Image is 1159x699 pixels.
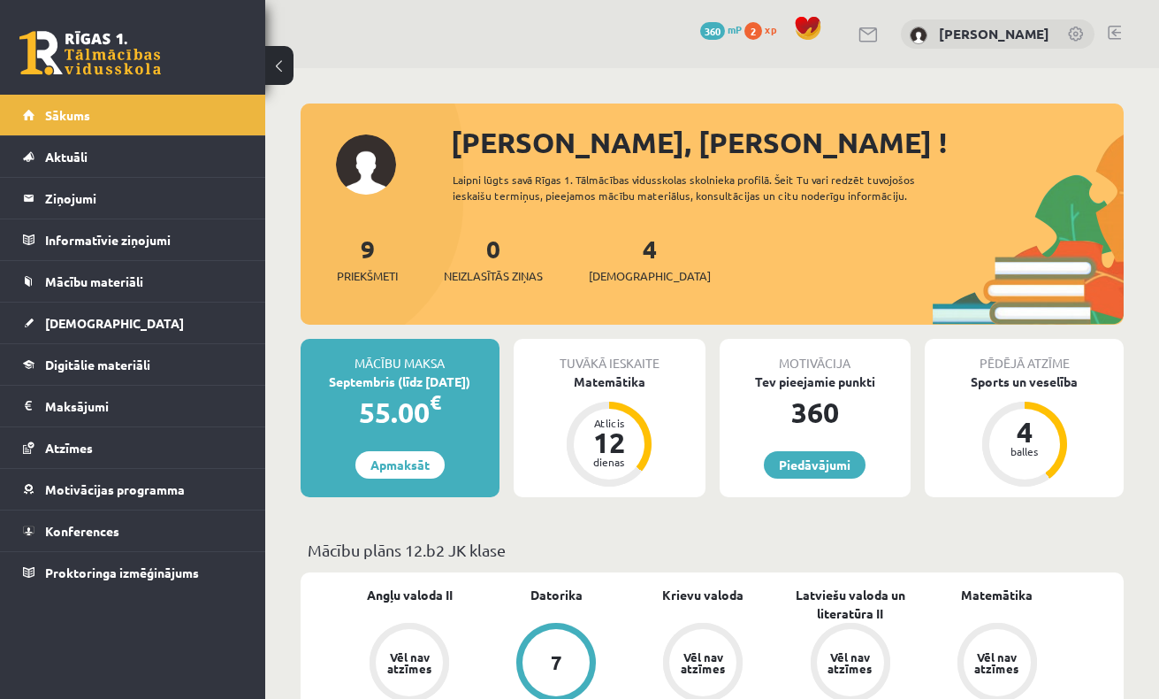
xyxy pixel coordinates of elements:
[301,391,499,434] div: 55.00
[514,373,705,489] a: Matemātika Atlicis 12 dienas
[720,339,911,373] div: Motivācija
[961,586,1033,604] a: Matemātika
[720,373,911,391] div: Tev pieejamie punkti
[777,586,924,623] a: Latviešu valoda un literatūra II
[514,373,705,391] div: Matemātika
[826,651,875,674] div: Vēl nav atzīmes
[998,418,1051,446] div: 4
[939,25,1049,42] a: [PERSON_NAME]
[453,172,947,204] div: Laipni lūgts savā Rīgas 1. Tālmācības vidusskolas skolnieka profilā. Šeit Tu vari redzēt tuvojošo...
[301,339,499,373] div: Mācību maksa
[444,233,543,285] a: 0Neizlasītās ziņas
[23,303,243,343] a: [DEMOGRAPHIC_DATA]
[23,386,243,426] a: Maksājumi
[910,27,927,44] img: Sigita Onufrijeva
[720,391,911,434] div: 360
[925,339,1124,373] div: Pēdējā atzīme
[45,107,90,123] span: Sākums
[589,233,711,285] a: 4[DEMOGRAPHIC_DATA]
[355,451,445,479] a: Apmaksāt
[589,267,711,285] span: [DEMOGRAPHIC_DATA]
[45,357,150,373] span: Digitālie materiāli
[925,373,1124,391] div: Sports un veselība
[301,373,499,391] div: Septembris (līdz [DATE])
[744,22,762,40] span: 2
[451,121,1124,164] div: [PERSON_NAME], [PERSON_NAME] !
[45,149,88,165] span: Aktuāli
[583,418,636,428] div: Atlicis
[514,339,705,373] div: Tuvākā ieskaite
[23,552,243,593] a: Proktoringa izmēģinājums
[744,22,785,36] a: 2 xp
[45,440,93,456] span: Atzīmes
[23,136,243,177] a: Aktuāli
[19,31,161,75] a: Rīgas 1. Tālmācības vidusskola
[45,219,243,260] legend: Informatīvie ziņojumi
[23,261,243,302] a: Mācību materiāli
[444,267,543,285] span: Neizlasītās ziņas
[583,457,636,467] div: dienas
[45,523,119,539] span: Konferences
[367,586,453,604] a: Angļu valoda II
[45,565,199,580] span: Proktoringa izmēģinājums
[728,22,742,36] span: mP
[23,469,243,510] a: Motivācijas programma
[45,273,143,289] span: Mācību materiāli
[700,22,725,40] span: 360
[45,481,185,497] span: Motivācijas programma
[23,511,243,551] a: Konferences
[23,427,243,468] a: Atzīmes
[430,389,441,415] span: €
[23,178,243,219] a: Ziņojumi
[337,267,398,285] span: Priekšmeti
[925,373,1124,489] a: Sports un veselība 4 balles
[45,386,243,426] legend: Maksājumi
[530,586,583,604] a: Datorika
[337,233,398,285] a: 9Priekšmeti
[23,95,243,135] a: Sākums
[45,315,184,331] span: [DEMOGRAPHIC_DATA]
[308,538,1117,562] p: Mācību plāns 12.b2 JK klase
[764,451,865,479] a: Piedāvājumi
[385,651,434,674] div: Vēl nav atzīmes
[678,651,728,674] div: Vēl nav atzīmes
[700,22,742,36] a: 360 mP
[662,586,743,604] a: Krievu valoda
[998,446,1051,457] div: balles
[23,219,243,260] a: Informatīvie ziņojumi
[45,178,243,219] legend: Ziņojumi
[23,344,243,385] a: Digitālie materiāli
[583,428,636,457] div: 12
[551,653,562,672] div: 7
[972,651,1022,674] div: Vēl nav atzīmes
[765,22,776,36] span: xp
